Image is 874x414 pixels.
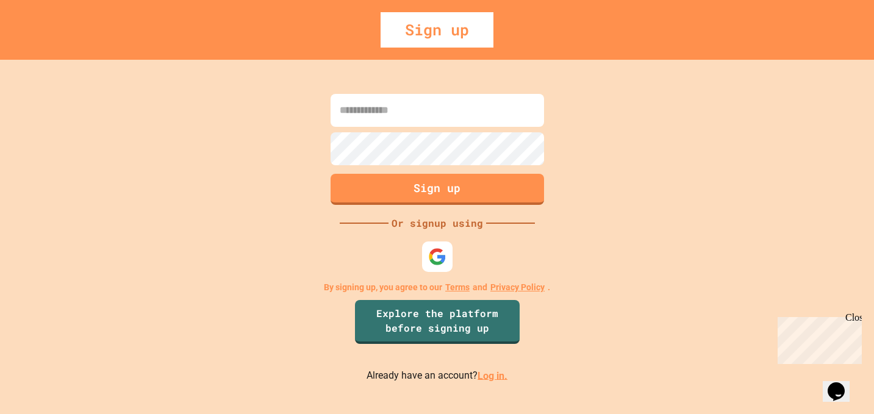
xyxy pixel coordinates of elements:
button: Sign up [331,174,544,205]
a: Terms [445,281,470,294]
p: Already have an account? [367,368,507,384]
iframe: chat widget [773,312,862,364]
img: google-icon.svg [428,248,446,266]
div: Chat with us now!Close [5,5,84,77]
div: Sign up [381,12,493,48]
a: Privacy Policy [490,281,545,294]
p: By signing up, you agree to our and . [324,281,550,294]
iframe: chat widget [823,365,862,402]
a: Explore the platform before signing up [355,300,520,344]
a: Log in. [478,369,507,381]
div: Or signup using [389,216,486,230]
